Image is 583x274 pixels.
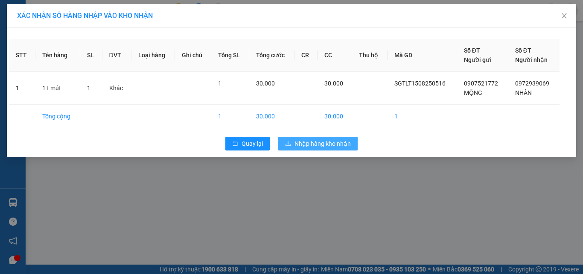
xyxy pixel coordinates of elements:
[552,4,576,28] button: Close
[324,80,343,87] span: 30.000
[352,39,387,72] th: Thu hộ
[515,47,531,54] span: Số ĐT
[225,137,270,150] button: rollbackQuay lại
[285,141,291,147] span: download
[318,105,352,128] td: 30.000
[318,39,352,72] th: CC
[9,72,35,105] td: 1
[464,56,491,63] span: Người gửi
[249,39,294,72] th: Tổng cước
[102,72,132,105] td: Khác
[294,39,318,72] th: CR
[464,80,498,87] span: 0907521772
[80,39,102,72] th: SL
[249,105,294,128] td: 30.000
[515,89,532,96] span: NHÂN
[242,139,263,148] span: Quay lại
[131,39,175,72] th: Loại hàng
[17,12,153,20] span: XÁC NHẬN SỐ HÀNG NHẬP VÀO KHO NHẬN
[35,105,80,128] td: Tổng cộng
[388,39,457,72] th: Mã GD
[211,105,249,128] td: 1
[102,39,132,72] th: ĐVT
[388,105,457,128] td: 1
[35,72,80,105] td: 1 t mút
[515,80,549,87] span: 0972939069
[394,80,446,87] span: SGTLT1508250516
[211,39,249,72] th: Tổng SL
[515,56,548,63] span: Người nhận
[35,39,80,72] th: Tên hàng
[294,139,351,148] span: Nhập hàng kho nhận
[561,12,568,19] span: close
[278,137,358,150] button: downloadNhập hàng kho nhận
[218,80,222,87] span: 1
[175,39,212,72] th: Ghi chú
[464,47,480,54] span: Số ĐT
[464,89,482,96] span: MỘNG
[256,80,275,87] span: 30.000
[87,85,90,91] span: 1
[9,39,35,72] th: STT
[232,141,238,147] span: rollback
